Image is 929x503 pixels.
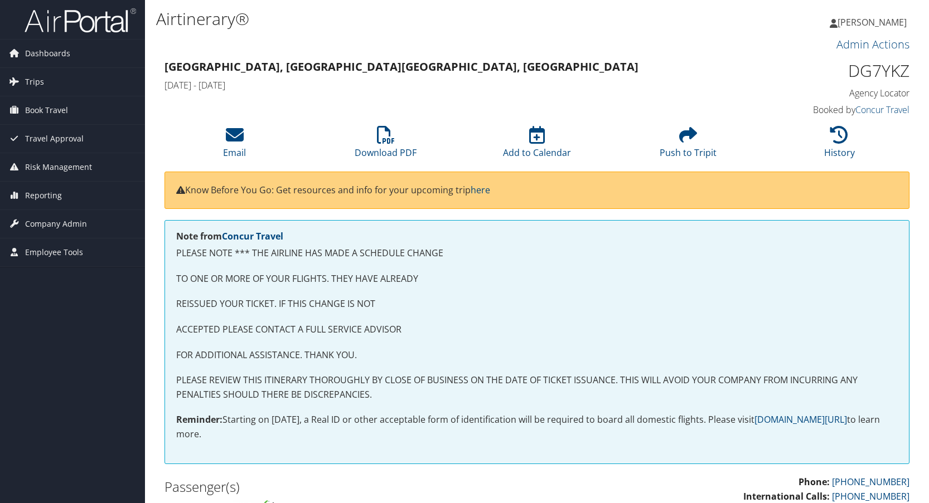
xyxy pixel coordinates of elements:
span: Risk Management [25,153,92,181]
h1: Airtinerary® [156,7,664,31]
a: [PHONE_NUMBER] [832,490,909,502]
span: Trips [25,68,44,96]
h1: DG7YKZ [736,59,910,82]
span: [PERSON_NAME] [838,16,907,28]
p: PLEASE REVIEW THIS ITINERARY THOROUGHLY BY CLOSE OF BUSINESS ON THE DATE OF TICKET ISSUANCE. THIS... [176,373,898,402]
strong: Note from [176,230,283,242]
strong: International Calls: [743,490,830,502]
h4: [DATE] - [DATE] [164,79,719,91]
a: [PHONE_NUMBER] [832,476,909,488]
a: Download PDF [355,132,417,159]
h4: Booked by [736,104,910,116]
span: Employee Tools [25,238,83,266]
strong: Phone: [799,476,830,488]
span: Book Travel [25,96,68,124]
span: Company Admin [25,210,87,238]
p: PLEASE NOTE *** THE AIRLINE HAS MADE A SCHEDULE CHANGE [176,246,898,261]
a: Concur Travel [222,230,283,242]
span: Dashboards [25,40,70,67]
a: Admin Actions [836,37,909,52]
strong: [GEOGRAPHIC_DATA], [GEOGRAPHIC_DATA] [GEOGRAPHIC_DATA], [GEOGRAPHIC_DATA] [164,59,638,74]
strong: Reminder: [176,413,222,426]
p: REISSUED YOUR TICKET. IF THIS CHANGE IS NOT [176,297,898,311]
p: TO ONE OR MORE OF YOUR FLIGHTS. THEY HAVE ALREADY [176,272,898,286]
span: Travel Approval [25,125,84,153]
a: History [824,132,855,159]
a: [PERSON_NAME] [830,6,918,39]
p: Starting on [DATE], a Real ID or other acceptable form of identification will be required to boar... [176,413,898,441]
h4: Agency Locator [736,87,910,99]
img: airportal-logo.png [25,7,136,33]
p: FOR ADDITIONAL ASSISTANCE. THANK YOU. [176,348,898,363]
a: Push to Tripit [660,132,717,159]
a: Email [223,132,246,159]
span: Reporting [25,182,62,209]
p: Know Before You Go: Get resources and info for your upcoming trip [176,183,898,198]
a: here [471,184,490,196]
a: [DOMAIN_NAME][URL] [754,413,847,426]
a: Concur Travel [855,104,909,116]
a: Add to Calendar [503,132,571,159]
p: ACCEPTED PLEASE CONTACT A FULL SERVICE ADVISOR [176,323,898,337]
h2: Passenger(s) [164,477,529,496]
